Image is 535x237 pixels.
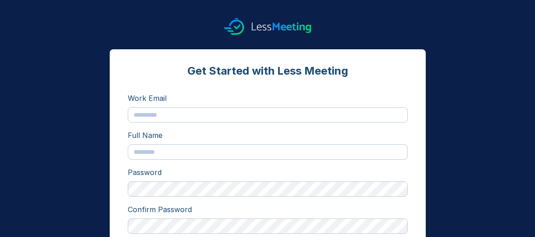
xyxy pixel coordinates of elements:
img: logo.svg [224,18,312,35]
div: Get Started with Less Meeting [128,64,408,78]
div: Work Email [128,93,408,104]
div: Confirm Password [128,204,408,215]
div: Full Name [128,130,408,141]
div: Password [128,167,408,178]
